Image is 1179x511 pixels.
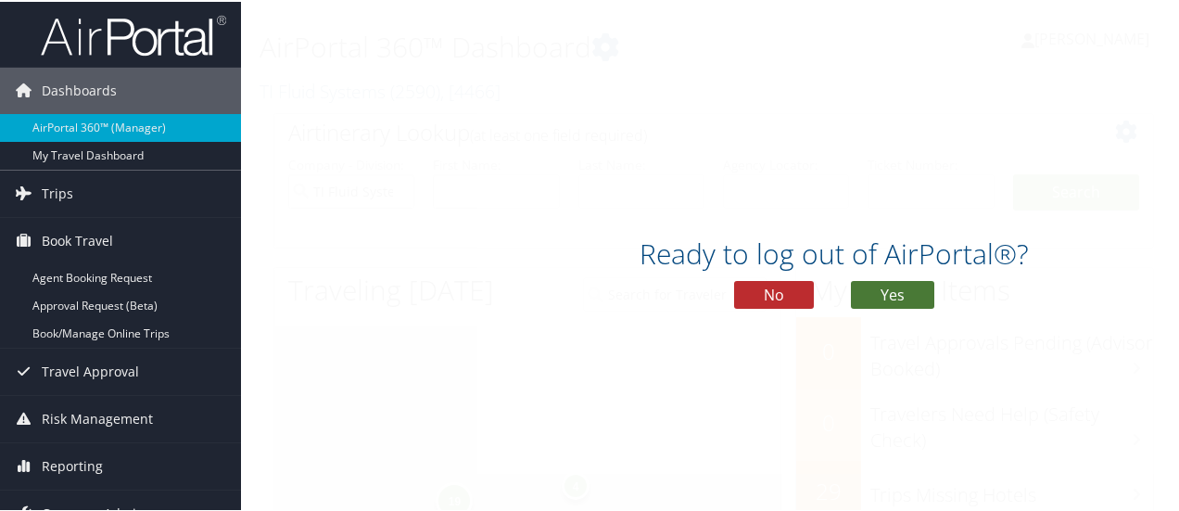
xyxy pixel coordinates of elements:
[42,394,153,441] span: Risk Management
[42,66,117,112] span: Dashboards
[41,12,226,56] img: airportal-logo.png
[42,216,113,262] span: Book Travel
[851,279,934,307] button: Yes
[42,347,139,393] span: Travel Approval
[734,279,814,307] button: No
[42,169,73,215] span: Trips
[42,441,103,488] span: Reporting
